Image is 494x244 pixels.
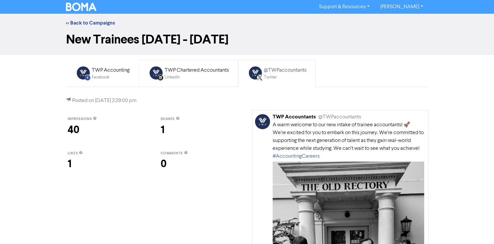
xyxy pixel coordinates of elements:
[264,66,307,74] div: @TWPaccountants
[66,3,97,11] img: BOMA Logo
[165,66,229,74] div: TWP Chartered Accountants
[264,74,307,80] div: Twitter
[375,2,428,12] a: [PERSON_NAME]
[68,156,148,172] div: 1
[68,117,92,121] span: impressions
[92,74,130,80] div: Facebook
[249,66,262,79] img: TWITTER
[318,114,361,120] span: @TWPaccountants
[273,154,320,159] a: #AccountingCareers
[461,213,494,244] iframe: Chat Widget
[161,151,183,156] span: comments
[314,2,375,12] a: Support & Resources
[66,32,428,47] h1: New Trainees [DATE] - [DATE]
[68,122,148,138] div: 40
[66,97,428,105] p: Posted on [DATE] 2:29:00 pm
[68,151,78,156] span: likes
[150,66,163,79] img: LINKEDIN
[273,113,316,120] span: TWP Accountants
[161,122,241,138] div: 1
[255,114,270,129] img: twitter avatar
[165,74,229,80] div: LinkedIn
[92,66,130,74] div: TWP Accounting
[161,117,175,121] span: shares
[77,66,90,79] img: FACEBOOK_POST
[66,20,115,26] a: << Back to Campaigns
[161,156,241,172] div: 0
[273,121,425,160] div: A warm welcome to our new intake of trainee accountants! 🚀 We're excited for you to embark on thi...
